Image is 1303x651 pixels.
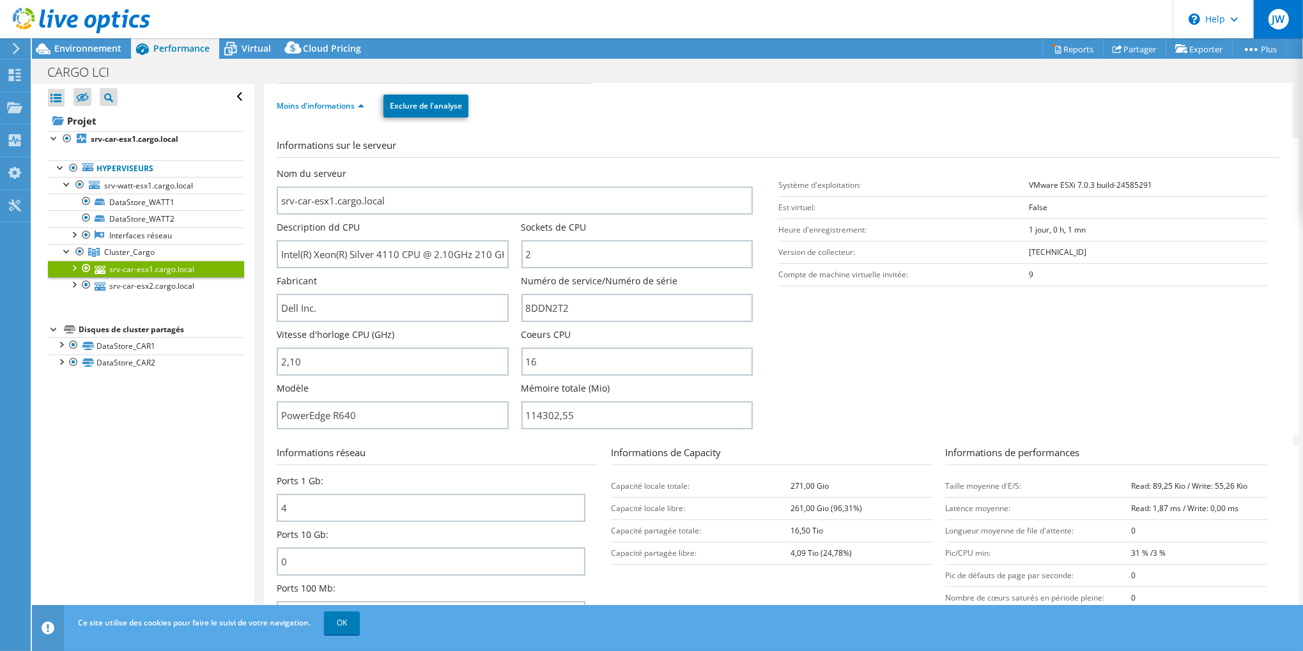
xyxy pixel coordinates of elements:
[1029,247,1086,257] b: [TECHNICAL_ID]
[79,322,244,337] div: Disques de cluster partagés
[790,503,862,514] b: 261,00 Gio (96,31%)
[521,382,610,395] label: Mémoire totale (Mio)
[946,564,1132,586] td: Pic de défauts de page par seconde:
[611,445,932,465] h3: Informations de Capacity
[153,42,210,54] span: Performance
[1103,39,1166,59] a: Partager
[1131,503,1238,514] b: Read: 1,87 ms / Write: 0,00 ms
[277,138,1280,158] h3: Informations sur le serveur
[48,355,244,371] a: DataStore_CAR2
[277,167,346,180] label: Nom du serveur
[104,247,155,257] span: Cluster_Cargo
[611,475,790,497] td: Capacité locale totale:
[778,241,1029,263] td: Version de collecteur:
[324,611,360,634] a: OK
[946,445,1267,465] h3: Informations de performances
[54,42,121,54] span: Environnement
[1131,480,1247,491] b: Read: 89,25 Kio / Write: 55,26 Kio
[48,337,244,354] a: DataStore_CAR1
[790,480,829,491] b: 271,00 Gio
[790,525,823,536] b: 16,50 Tio
[521,328,571,341] label: Coeurs CPU
[303,42,361,54] span: Cloud Pricing
[778,218,1029,241] td: Heure d'enregistrement:
[48,111,244,131] a: Projet
[48,160,244,177] a: Hyperviseurs
[42,65,129,79] h1: CARGO LCI
[611,497,790,519] td: Capacité locale libre:
[277,382,309,395] label: Modèle
[91,134,178,144] b: srv-car-esx1.cargo.local
[1131,548,1166,558] b: 31 % /3 %
[946,542,1132,564] td: Pic/CPU min:
[277,328,394,341] label: Vitesse d'horloge CPU (GHz)
[383,95,468,118] a: Exclure de l'analyse
[1029,224,1086,235] b: 1 jour, 0 h, 1 mn
[277,445,598,465] h3: Informations réseau
[1189,13,1200,25] svg: \n
[48,131,244,148] a: srv-car-esx1.cargo.local
[1131,592,1136,603] b: 0
[277,100,364,111] a: Moins d'informations
[48,277,244,294] a: srv-car-esx2.cargo.local
[277,475,323,487] label: Ports 1 Gb:
[611,542,790,564] td: Capacité partagée libre:
[48,177,244,194] a: srv-watt-esx1.cargo.local
[78,617,311,628] span: Ce site utilise des cookies pour faire le suivi de votre navigation.
[242,42,271,54] span: Virtual
[778,196,1029,218] td: Est virtuel:
[1029,180,1152,190] b: VMware ESXi 7.0.3 build-24585291
[1232,39,1287,59] a: Plus
[1029,269,1033,280] b: 9
[521,221,587,234] label: Sockets de CPU
[48,227,244,244] a: Interfaces réseau
[1166,39,1233,59] a: Exporter
[1131,570,1136,581] b: 0
[521,275,678,287] label: Numéro de service/Numéro de série
[1131,525,1136,536] b: 0
[778,263,1029,286] td: Compte de machine virtuelle invitée:
[48,244,244,261] a: Cluster_Cargo
[946,519,1132,542] td: Longueur moyenne de file d'attente:
[1029,202,1047,213] b: False
[790,548,852,558] b: 4,09 Tio (24,78%)
[946,586,1132,609] td: Nombre de cœurs saturés en période pleine:
[277,582,335,595] label: Ports 100 Mb:
[48,210,244,227] a: DataStore_WATT2
[611,519,790,542] td: Capacité partagée totale:
[778,174,1029,196] td: Système d'exploitation:
[277,275,317,287] label: Fabricant
[277,528,328,541] label: Ports 10 Gb:
[946,497,1132,519] td: Latence moyenne:
[1268,9,1289,29] span: JW
[946,475,1132,497] td: Taille moyenne d'E/S:
[104,180,193,191] span: srv-watt-esx1.cargo.local
[277,221,360,234] label: Description dd CPU
[48,261,244,277] a: srv-car-esx1.cargo.local
[1042,39,1104,59] a: Reports
[48,194,244,210] a: DataStore_WATT1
